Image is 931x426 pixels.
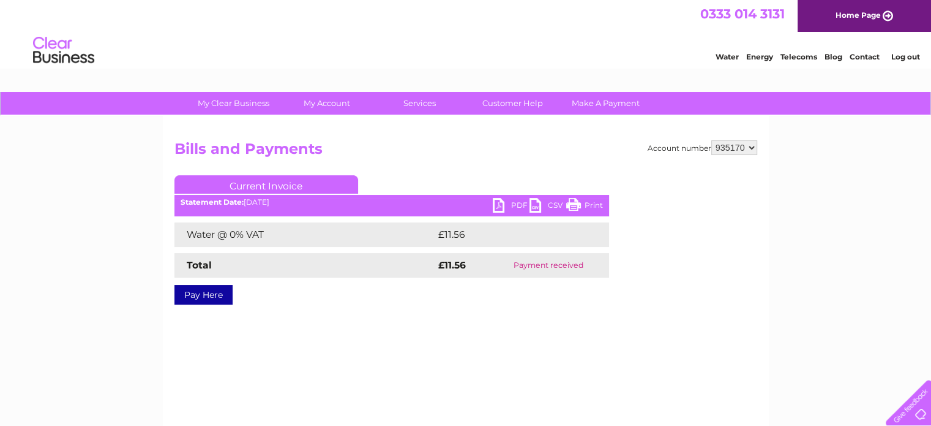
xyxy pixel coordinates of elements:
[566,198,603,216] a: Print
[32,32,95,69] img: logo.png
[700,6,785,21] a: 0333 014 3131
[850,52,880,61] a: Contact
[177,7,755,59] div: Clear Business is a trading name of Verastar Limited (registered in [GEOGRAPHIC_DATA] No. 3667643...
[824,52,842,61] a: Blog
[181,197,244,207] b: Statement Date:
[174,223,435,247] td: Water @ 0% VAT
[174,175,358,194] a: Current Invoice
[716,52,739,61] a: Water
[435,223,582,247] td: £11.56
[648,140,757,155] div: Account number
[488,253,609,278] td: Payment received
[369,92,470,115] a: Services
[276,92,377,115] a: My Account
[174,198,609,207] div: [DATE]
[183,92,284,115] a: My Clear Business
[174,140,757,164] h2: Bills and Payments
[462,92,563,115] a: Customer Help
[174,285,233,305] a: Pay Here
[438,259,466,271] strong: £11.56
[187,259,212,271] strong: Total
[891,52,919,61] a: Log out
[555,92,656,115] a: Make A Payment
[493,198,529,216] a: PDF
[746,52,773,61] a: Energy
[529,198,566,216] a: CSV
[780,52,817,61] a: Telecoms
